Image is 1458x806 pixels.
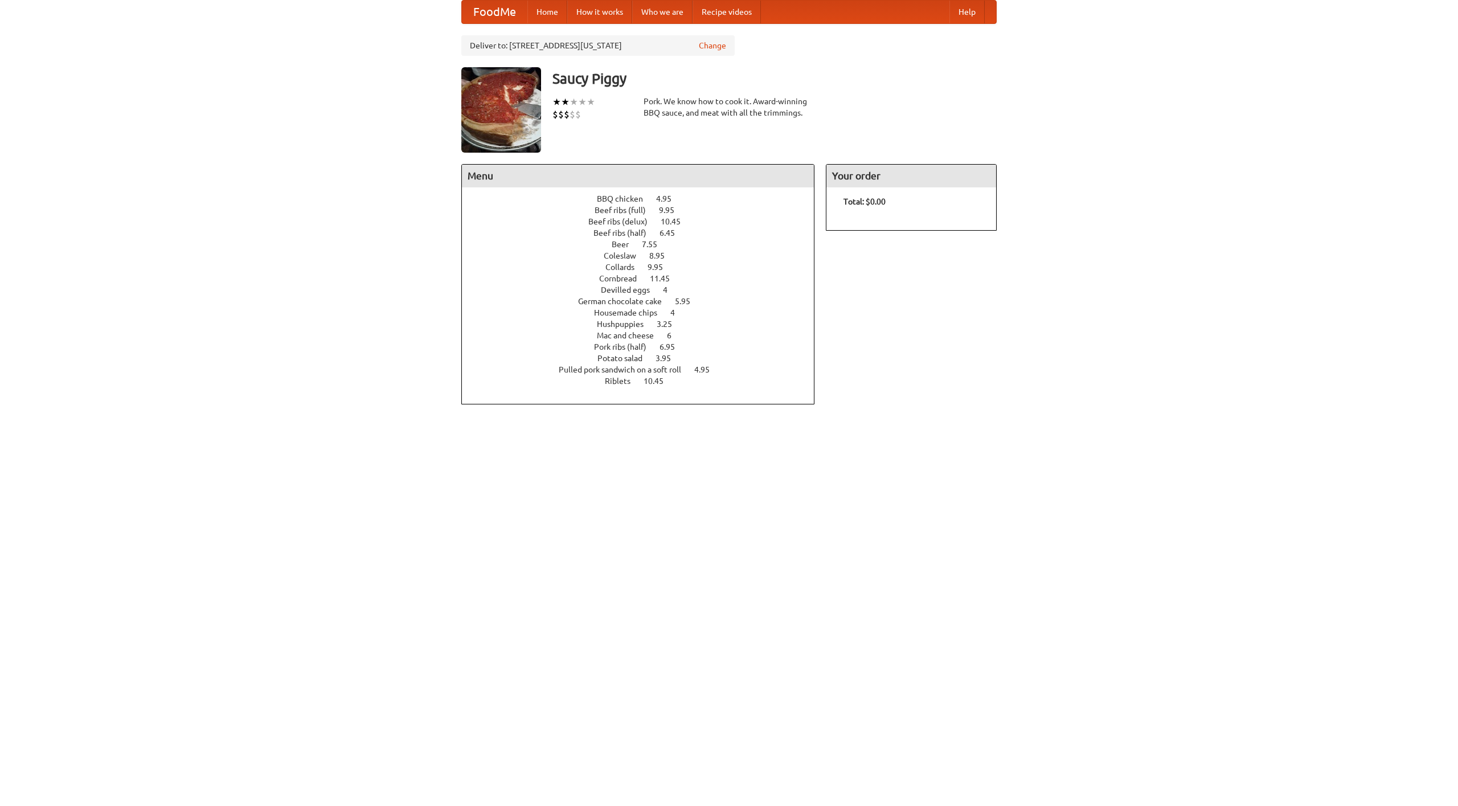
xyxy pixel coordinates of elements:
span: 9.95 [659,206,686,215]
span: 3.95 [656,354,682,363]
span: 10.45 [661,217,692,226]
a: Beef ribs (half) 6.45 [593,228,696,238]
li: ★ [552,96,561,108]
span: Beef ribs (half) [593,228,658,238]
span: Collards [605,263,646,272]
li: $ [570,108,575,121]
span: 4.95 [694,365,721,374]
span: Pork ribs (half) [594,342,658,351]
a: Collards 9.95 [605,263,684,272]
b: Total: $0.00 [843,197,886,206]
span: Cornbread [599,274,648,283]
span: German chocolate cake [578,297,673,306]
span: Coleslaw [604,251,648,260]
a: Devilled eggs 4 [601,285,689,294]
li: ★ [561,96,570,108]
a: Riblets 10.45 [605,377,685,386]
a: Home [527,1,567,23]
a: Beef ribs (full) 9.95 [595,206,695,215]
span: 10.45 [644,377,675,386]
span: Housemade chips [594,308,669,317]
a: Mac and cheese 6 [597,331,693,340]
span: 4 [663,285,679,294]
a: Coleslaw 8.95 [604,251,686,260]
span: 6.45 [660,228,686,238]
a: FoodMe [462,1,527,23]
a: Potato salad 3.95 [597,354,692,363]
span: 9.95 [648,263,674,272]
li: $ [575,108,581,121]
span: 7.55 [642,240,669,249]
h3: Saucy Piggy [552,67,997,90]
a: Beer 7.55 [612,240,678,249]
div: Deliver to: [STREET_ADDRESS][US_STATE] [461,35,735,56]
a: Who we are [632,1,693,23]
a: Pulled pork sandwich on a soft roll 4.95 [559,365,731,374]
span: 5.95 [675,297,702,306]
a: Hushpuppies 3.25 [597,320,693,329]
a: German chocolate cake 5.95 [578,297,711,306]
li: ★ [578,96,587,108]
a: Change [699,40,726,51]
span: 6.95 [660,342,686,351]
span: 4.95 [656,194,683,203]
span: Mac and cheese [597,331,665,340]
span: Devilled eggs [601,285,661,294]
span: Beef ribs (full) [595,206,657,215]
a: Pork ribs (half) 6.95 [594,342,696,351]
a: Recipe videos [693,1,761,23]
a: Housemade chips 4 [594,308,696,317]
span: BBQ chicken [597,194,654,203]
span: Beef ribs (delux) [588,217,659,226]
a: How it works [567,1,632,23]
span: 4 [670,308,686,317]
img: angular.jpg [461,67,541,153]
li: $ [552,108,558,121]
li: $ [564,108,570,121]
a: BBQ chicken 4.95 [597,194,693,203]
div: Pork. We know how to cook it. Award-winning BBQ sauce, and meat with all the trimmings. [644,96,814,118]
a: Beef ribs (delux) 10.45 [588,217,702,226]
h4: Your order [826,165,996,187]
li: ★ [570,96,578,108]
a: Cornbread 11.45 [599,274,691,283]
span: 3.25 [657,320,683,329]
h4: Menu [462,165,814,187]
span: 6 [667,331,683,340]
span: Hushpuppies [597,320,655,329]
a: Help [949,1,985,23]
span: Beer [612,240,640,249]
li: $ [558,108,564,121]
span: Pulled pork sandwich on a soft roll [559,365,693,374]
span: Potato salad [597,354,654,363]
span: 8.95 [649,251,676,260]
li: ★ [587,96,595,108]
span: Riblets [605,377,642,386]
span: 11.45 [650,274,681,283]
